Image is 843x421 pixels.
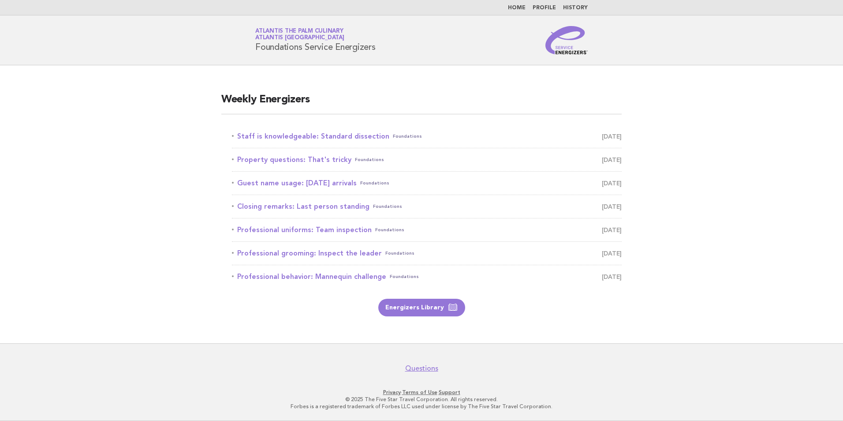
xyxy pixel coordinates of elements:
[602,177,622,189] span: [DATE]
[255,29,376,52] h1: Foundations Service Energizers
[602,154,622,166] span: [DATE]
[439,389,460,395] a: Support
[255,28,344,41] a: Atlantis The Palm CulinaryAtlantis [GEOGRAPHIC_DATA]
[602,224,622,236] span: [DATE]
[373,200,402,213] span: Foundations
[232,154,622,166] a: Property questions: That's trickyFoundations [DATE]
[602,130,622,143] span: [DATE]
[563,5,588,11] a: History
[375,224,404,236] span: Foundations
[383,389,401,395] a: Privacy
[232,200,622,213] a: Closing remarks: Last person standingFoundations [DATE]
[152,389,691,396] p: · ·
[508,5,526,11] a: Home
[255,35,344,41] span: Atlantis [GEOGRAPHIC_DATA]
[602,271,622,283] span: [DATE]
[393,130,422,143] span: Foundations
[360,177,389,189] span: Foundations
[232,247,622,259] a: Professional grooming: Inspect the leaderFoundations [DATE]
[232,271,622,283] a: Professional behavior: Mannequin challengeFoundations [DATE]
[152,403,691,410] p: Forbes is a registered trademark of Forbes LLC used under license by The Five Star Travel Corpora...
[232,177,622,189] a: Guest name usage: [DATE] arrivalsFoundations [DATE]
[378,299,465,316] a: Energizers Library
[405,364,438,373] a: Questions
[221,93,622,114] h2: Weekly Energizers
[385,247,414,259] span: Foundations
[402,389,437,395] a: Terms of Use
[533,5,556,11] a: Profile
[355,154,384,166] span: Foundations
[152,396,691,403] p: © 2025 The Five Star Travel Corporation. All rights reserved.
[232,130,622,143] a: Staff is knowledgeable: Standard dissectionFoundations [DATE]
[602,200,622,213] span: [DATE]
[232,224,622,236] a: Professional uniforms: Team inspectionFoundations [DATE]
[545,26,588,54] img: Service Energizers
[602,247,622,259] span: [DATE]
[390,271,419,283] span: Foundations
